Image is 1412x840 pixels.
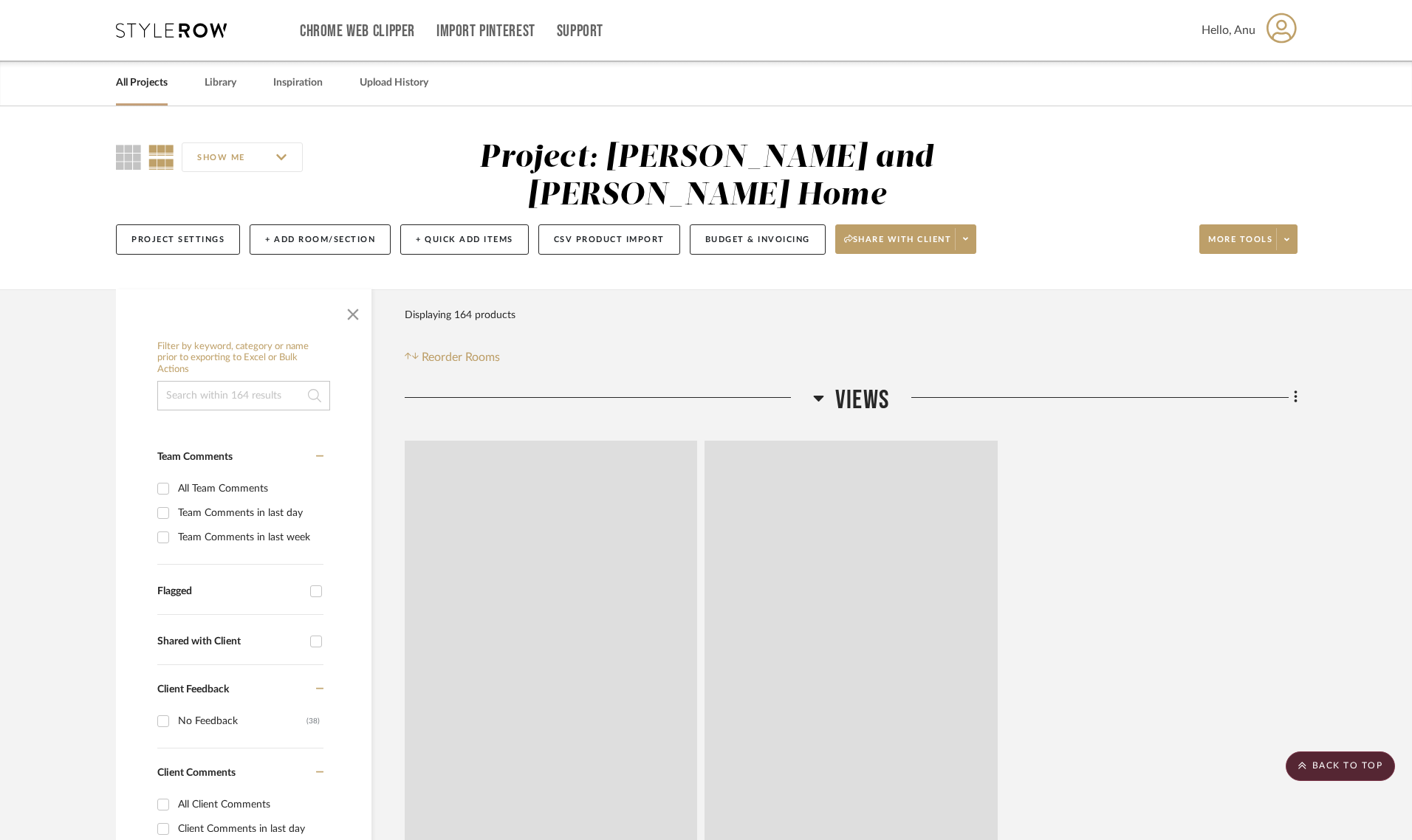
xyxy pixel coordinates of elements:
div: Flagged [157,585,303,598]
a: All Projects [116,73,168,93]
span: Client Comments [157,768,236,778]
div: Team Comments in last day [178,501,320,525]
input: Search within 164 results [157,381,330,410]
a: Chrome Web Clipper [300,25,415,38]
button: + Quick Add Items [400,224,529,255]
button: CSV Product Import [538,224,680,255]
scroll-to-top-button: BACK TO TOP [1286,751,1395,781]
div: Project: [PERSON_NAME] and [PERSON_NAME] Home [479,142,933,211]
div: No Feedback [178,709,306,733]
button: Share with client [835,224,977,254]
button: More tools [1199,224,1298,254]
span: Team Comments [157,452,233,462]
span: Reorder Rooms [422,348,500,366]
button: Project Settings [116,224,240,255]
span: Hello, Anu [1202,21,1255,39]
div: All Team Comments [178,477,320,500]
button: Close [338,297,368,326]
div: Shared with Client [157,636,303,648]
button: + Add Room/Section [250,224,391,255]
span: Share with client [844,234,952,256]
span: Client Feedback [157,684,229,695]
a: Import Pinterest [436,25,535,38]
a: Upload History [360,73,428,93]
div: All Client Comments [178,793,320,816]
a: Library [205,73,236,93]
h6: Filter by keyword, category or name prior to exporting to Excel or Bulk Actions [157,341,330,376]
a: Inspiration [273,73,323,93]
a: Support [557,25,603,38]
div: Team Comments in last week [178,526,320,549]
button: Budget & Invoicing [690,224,826,255]
div: (38) [306,709,320,733]
div: Displaying 164 products [405,300,515,330]
span: More tools [1208,234,1272,256]
button: Reorder Rooms [405,348,500,366]
span: Views [835,385,889,416]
